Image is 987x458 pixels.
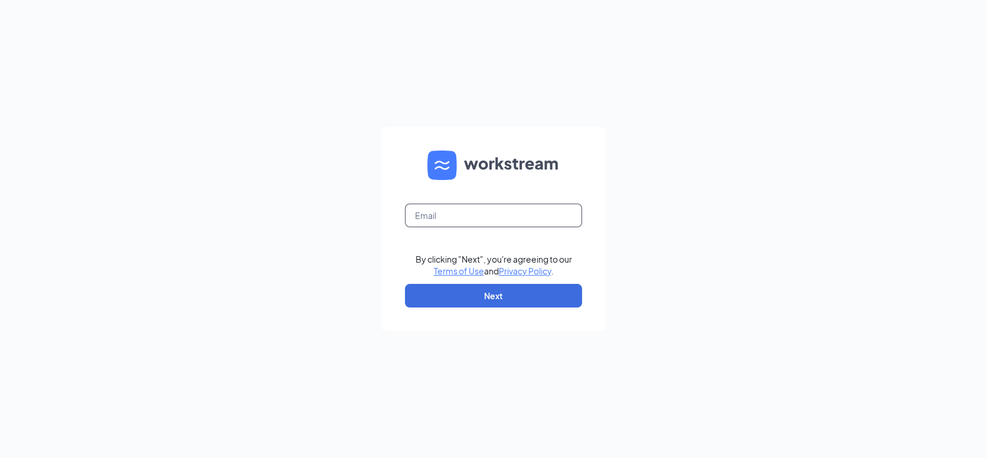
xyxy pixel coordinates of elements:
[427,151,560,180] img: WS logo and Workstream text
[405,284,582,307] button: Next
[499,266,551,276] a: Privacy Policy
[434,266,484,276] a: Terms of Use
[416,253,572,277] div: By clicking "Next", you're agreeing to our and .
[405,204,582,227] input: Email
